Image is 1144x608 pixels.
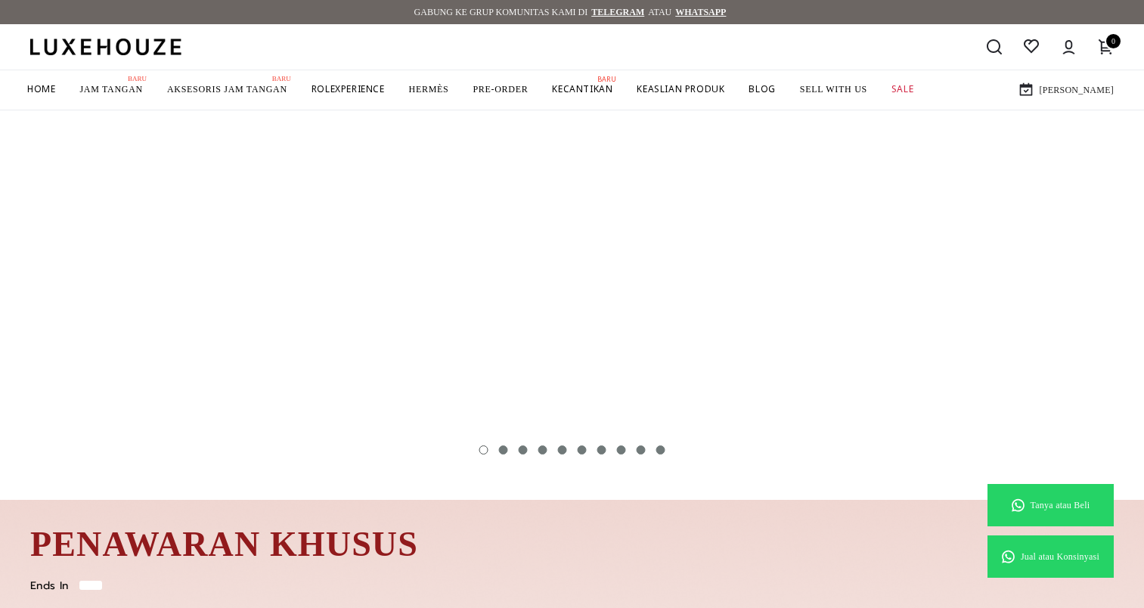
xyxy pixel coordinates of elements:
[987,39,1003,55] a: Search
[736,70,787,110] a: BLOG
[397,70,461,110] a: HERMÈS
[987,535,1114,578] a: Jual atau Konsinyasi
[123,73,151,85] span: Baru
[597,445,606,454] button: 7 of 10
[558,445,567,454] button: 5 of 10
[591,5,648,19] a: Telegram
[891,82,913,95] span: SALE
[409,84,449,95] span: HERMÈS
[552,82,612,95] span: KECANTIKAN
[312,82,385,95] span: ROLEXPERIENCE
[987,39,1003,55] summary: Cari
[675,5,730,19] a: Whatsapp
[27,82,55,95] span: HOME
[15,70,67,110] a: HOME
[788,70,879,110] a: SELL WITH US
[656,445,665,454] button: 10 of 10
[167,84,287,95] span: AKSESORIS JAM TANGAN
[67,70,155,110] a: JAM TANGAN Baru
[879,70,925,108] a: SALE
[460,70,540,110] a: PRE-ORDER
[30,578,68,594] span: Ends In
[987,484,1114,526] a: Tanya atau Beli
[800,84,867,95] span: SELL WITH US
[1098,39,1114,55] a: Cart
[1024,39,1040,55] a: Wishlist
[519,445,528,454] button: 3 of 10
[473,84,528,95] span: PRE-ORDER
[637,82,724,95] span: KEASLIAN PRODUK
[540,70,625,110] a: KECANTIKANBaru
[593,73,621,85] span: Baru
[578,445,587,454] button: 6 of 10
[749,82,775,95] span: BLOG
[479,445,488,454] button: 1 of 10
[100,2,1045,23] div: GABUNG KE GRUP KOMUNITAS KAMI DI atau
[1018,82,1114,98] a: [PERSON_NAME]
[1021,550,1099,563] p: Jual atau Konsinyasi
[1031,498,1090,512] p: Tanya atau Beli
[538,445,547,454] button: 4 of 10
[79,84,143,95] span: JAM TANGAN
[617,445,626,454] button: 8 of 10
[299,70,397,110] a: ROLEXPERIENCE
[268,73,296,85] span: Baru
[30,527,418,562] span: PENAWARAN KHUSUS
[625,70,736,110] a: KEASLIAN PRODUK
[637,445,646,454] button: 9 of 10
[1106,34,1121,48] span: 0
[499,445,508,454] button: 2 of 10
[155,70,299,110] a: AKSESORIS JAM TANGAN Baru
